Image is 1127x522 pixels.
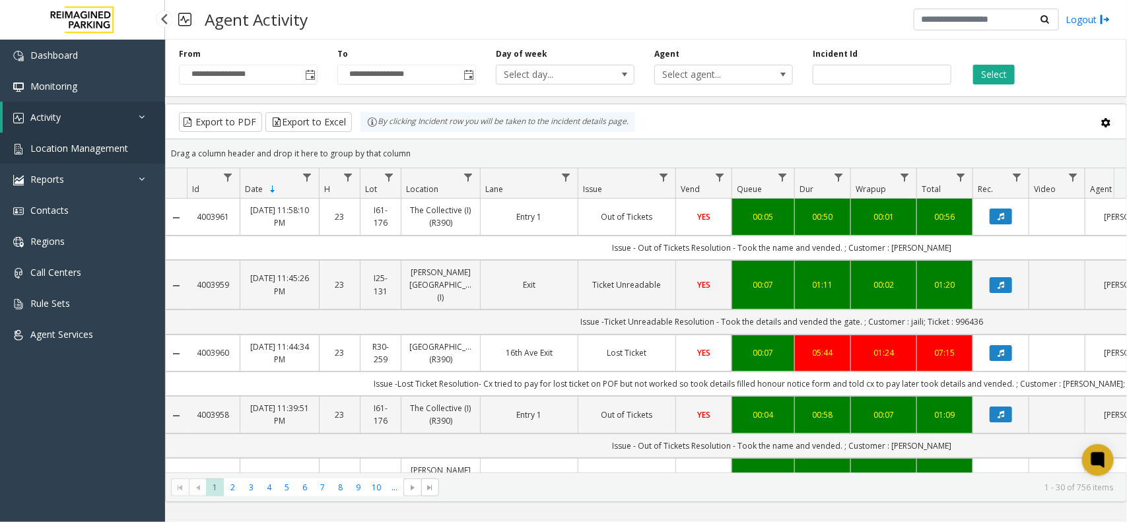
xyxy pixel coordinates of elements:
[697,347,710,358] span: YES
[586,346,667,359] a: Lost Ticket
[365,183,377,195] span: Lot
[803,278,842,291] a: 01:11
[409,341,472,366] a: [GEOGRAPHIC_DATA] (R390)
[409,464,472,502] a: [PERSON_NAME][GEOGRAPHIC_DATA] (I)
[166,410,187,421] a: Collapse Details
[30,204,69,216] span: Contacts
[198,3,314,36] h3: Agent Activity
[260,478,278,496] span: Page 4
[803,346,842,359] div: 05:44
[30,173,64,185] span: Reports
[337,48,348,60] label: To
[740,408,786,421] a: 00:04
[331,478,349,496] span: Page 8
[13,175,24,185] img: 'icon'
[30,142,128,154] span: Location Management
[740,211,786,223] a: 00:05
[30,266,81,278] span: Call Centers
[367,117,378,127] img: infoIcon.svg
[195,278,232,291] a: 4003959
[368,341,393,366] a: R30-259
[368,204,393,229] a: I61-176
[421,478,439,497] span: Go to the last page
[30,49,78,61] span: Dashboard
[654,48,679,60] label: Agent
[407,482,418,493] span: Go to the next page
[1064,168,1082,186] a: Video Filter Menu
[697,279,710,290] span: YES
[925,211,965,223] a: 00:56
[13,206,24,216] img: 'icon'
[278,478,296,496] span: Page 5
[368,272,393,297] a: I25-131
[3,102,165,133] a: Activity
[166,168,1126,473] div: Data table
[922,183,941,195] span: Total
[803,211,842,223] a: 00:50
[324,183,330,195] span: H
[409,266,472,304] a: [PERSON_NAME][GEOGRAPHIC_DATA] (I)
[13,144,24,154] img: 'icon'
[1100,13,1110,26] img: logout
[489,211,570,223] a: Entry 1
[557,168,575,186] a: Lane Filter Menu
[684,211,724,223] a: YES
[327,346,352,359] a: 23
[327,278,352,291] a: 23
[192,183,199,195] span: Id
[830,168,848,186] a: Dur Filter Menu
[30,80,77,92] span: Monitoring
[30,235,65,247] span: Regions
[813,48,858,60] label: Incident Id
[368,470,393,495] a: I25-131
[339,168,357,186] a: H Filter Menu
[368,402,393,427] a: I61-176
[496,48,547,60] label: Day of week
[409,204,472,229] a: The Collective (I) (R390)
[380,168,398,186] a: Lot Filter Menu
[13,113,24,123] img: 'icon'
[896,168,914,186] a: Wrapup Filter Menu
[30,111,61,123] span: Activity
[586,408,667,421] a: Out of Tickets
[859,278,908,291] div: 00:02
[496,65,606,84] span: Select day...
[684,346,724,359] a: YES
[349,478,367,496] span: Page 9
[314,478,331,496] span: Page 7
[803,408,842,421] a: 00:58
[774,168,792,186] a: Queue Filter Menu
[166,142,1126,165] div: Drag a column header and drop it here to group by that column
[1034,183,1056,195] span: Video
[740,278,786,291] a: 00:07
[30,297,70,310] span: Rule Sets
[406,183,438,195] span: Location
[360,112,635,132] div: By clicking Incident row you will be taken to the incident details page.
[195,211,232,223] a: 4003961
[925,408,965,421] div: 01:09
[489,346,570,359] a: 16th Ave Exit
[219,168,237,186] a: Id Filter Menu
[740,346,786,359] a: 00:07
[368,478,386,496] span: Page 10
[195,346,232,359] a: 4003960
[13,299,24,310] img: 'icon'
[327,211,352,223] a: 23
[13,51,24,61] img: 'icon'
[925,346,965,359] a: 07:15
[800,183,813,195] span: Dur
[697,409,710,420] span: YES
[265,112,352,132] button: Export to Excel
[925,278,965,291] a: 01:20
[859,211,908,223] a: 00:01
[386,478,403,496] span: Page 11
[409,402,472,427] a: The Collective (I) (R390)
[13,237,24,247] img: 'icon'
